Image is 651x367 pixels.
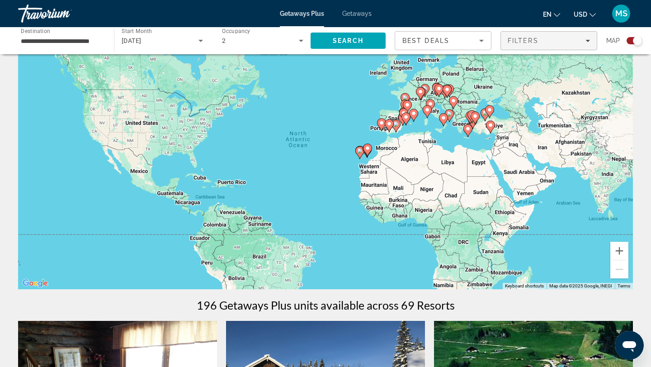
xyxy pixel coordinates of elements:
[610,242,628,260] button: Zoom in
[500,31,597,50] button: Filters
[197,298,455,312] h1: 196 Getaways Plus units available across 69 Resorts
[333,37,363,44] span: Search
[574,11,587,18] span: USD
[122,37,142,44] span: [DATE]
[615,9,627,18] span: MS
[574,8,596,21] button: Change currency
[122,28,152,34] span: Start Month
[222,28,250,34] span: Occupancy
[18,2,108,25] a: Travorium
[311,33,386,49] button: Search
[505,283,544,289] button: Keyboard shortcuts
[402,35,484,46] mat-select: Sort by
[280,10,324,17] a: Getaways Plus
[615,331,644,360] iframe: Button to launch messaging window
[609,4,633,23] button: User Menu
[543,11,552,18] span: en
[222,37,226,44] span: 2
[543,8,560,21] button: Change language
[20,278,50,289] img: Google
[402,37,449,44] span: Best Deals
[21,36,102,47] input: Select destination
[342,10,372,17] a: Getaways
[618,283,630,288] a: Terms (opens in new tab)
[549,283,612,288] span: Map data ©2025 Google, INEGI
[21,28,50,34] span: Destination
[610,260,628,278] button: Zoom out
[508,37,538,44] span: Filters
[606,34,620,47] span: Map
[20,278,50,289] a: Open this area in Google Maps (opens a new window)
